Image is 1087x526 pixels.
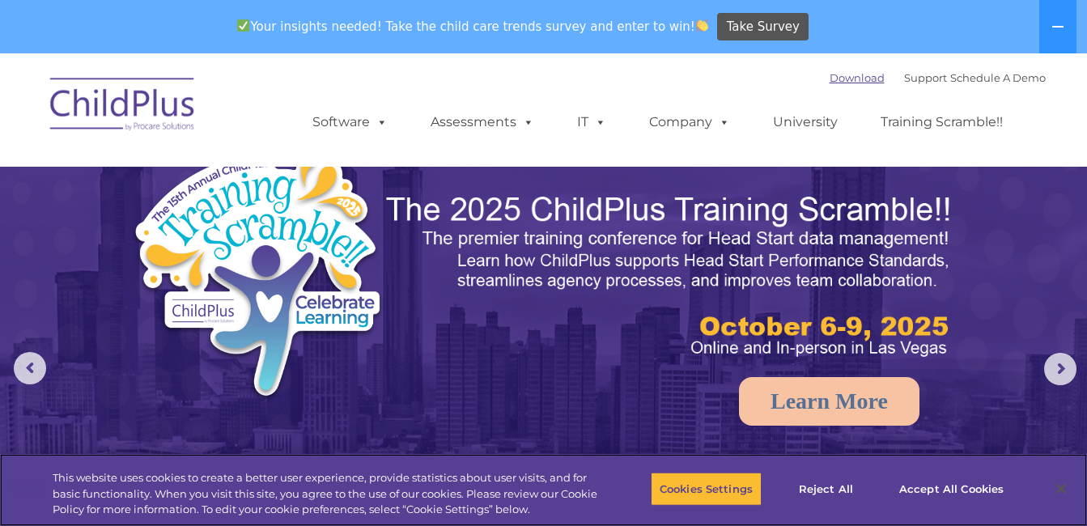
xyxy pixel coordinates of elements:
font: | [830,71,1046,84]
span: Take Survey [727,13,800,41]
img: ChildPlus by Procare Solutions [42,66,204,147]
button: Cookies Settings [651,472,762,506]
div: This website uses cookies to create a better user experience, provide statistics about user visit... [53,470,598,518]
button: Close [1043,471,1079,507]
a: Schedule A Demo [950,71,1046,84]
img: 👏 [696,19,708,32]
a: Take Survey [717,13,809,41]
button: Accept All Cookies [890,472,1013,506]
a: University [757,106,854,138]
a: Company [633,106,746,138]
a: Download [830,71,885,84]
a: Training Scramble!! [864,106,1019,138]
a: Assessments [414,106,550,138]
img: ✅ [237,19,249,32]
a: Support [904,71,947,84]
span: Last name [225,107,274,119]
a: IT [561,106,622,138]
a: Learn More [739,377,919,426]
button: Reject All [775,472,877,506]
span: Phone number [225,173,294,185]
span: Your insights needed! Take the child care trends survey and enter to win! [231,11,715,42]
a: Software [296,106,404,138]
